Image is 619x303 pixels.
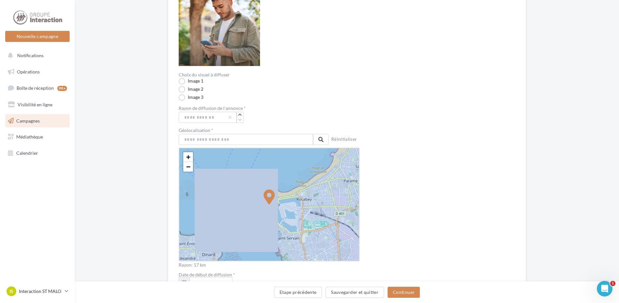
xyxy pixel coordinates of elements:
span: Calendrier [16,150,38,156]
span: Notifications [17,53,44,58]
a: Zoom in [183,152,193,162]
a: Campagnes [4,114,71,128]
label: Rayon de diffusion de l'annonce * [179,106,246,111]
span: 1 [610,281,615,286]
div: Rayon: 17 km [179,263,360,267]
span: Opérations [17,69,40,74]
label: Image 2 [179,86,203,93]
div: 99+ [57,86,67,91]
a: Médiathèque [4,130,71,144]
a: Zoom out [183,162,193,172]
span: Campagnes [16,118,40,123]
label: Date de début de diffusion * [179,272,235,277]
button: Réinitialiser [329,135,360,144]
a: Boîte de réception99+ [4,81,71,95]
span: Médiathèque [16,134,43,139]
span: IS [9,288,13,295]
span: Boîte de réception [17,85,54,91]
label: Géolocalisation * [179,128,329,133]
a: Opérations [4,65,71,79]
span: Visibilité en ligne [18,102,52,107]
button: Sauvegarder et quitter [325,287,384,298]
button: Nouvelle campagne [5,31,70,42]
span: + [186,153,190,161]
label: Image 1 [179,78,203,85]
button: Notifications [4,49,68,62]
label: Image 3 [179,94,203,101]
button: Continuer [388,287,420,298]
a: Visibilité en ligne [4,98,71,112]
iframe: Intercom live chat [597,281,612,296]
a: IS Interaction ST MALO [5,285,70,297]
span: − [186,163,190,171]
a: Calendrier [4,146,71,160]
label: Choix du visuel à diffuser [179,72,230,77]
button: Etape précédente [274,287,322,298]
p: Interaction ST MALO [19,288,62,295]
